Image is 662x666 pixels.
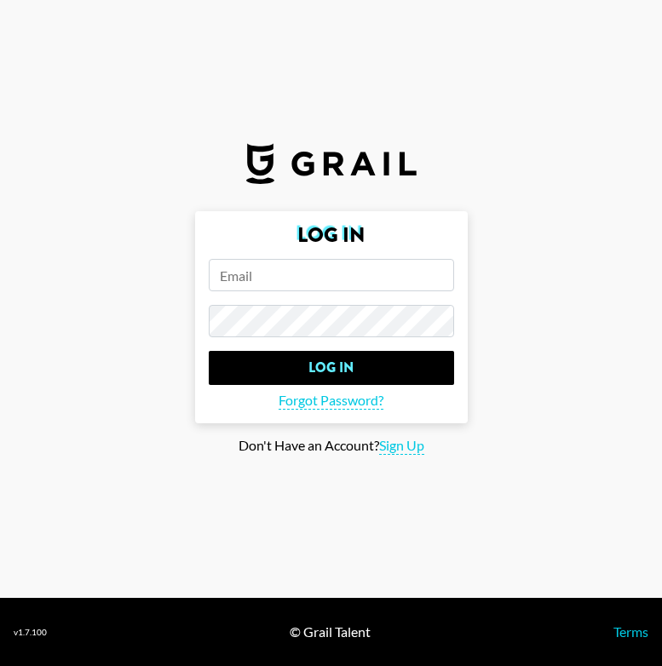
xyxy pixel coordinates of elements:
[246,143,417,184] img: Grail Talent Logo
[209,259,454,291] input: Email
[290,623,371,640] div: © Grail Talent
[279,392,383,410] span: Forgot Password?
[379,437,424,455] span: Sign Up
[14,627,47,638] div: v 1.7.100
[209,225,454,245] h2: Log In
[14,437,648,455] div: Don't Have an Account?
[209,351,454,385] input: Log In
[613,623,648,640] a: Terms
